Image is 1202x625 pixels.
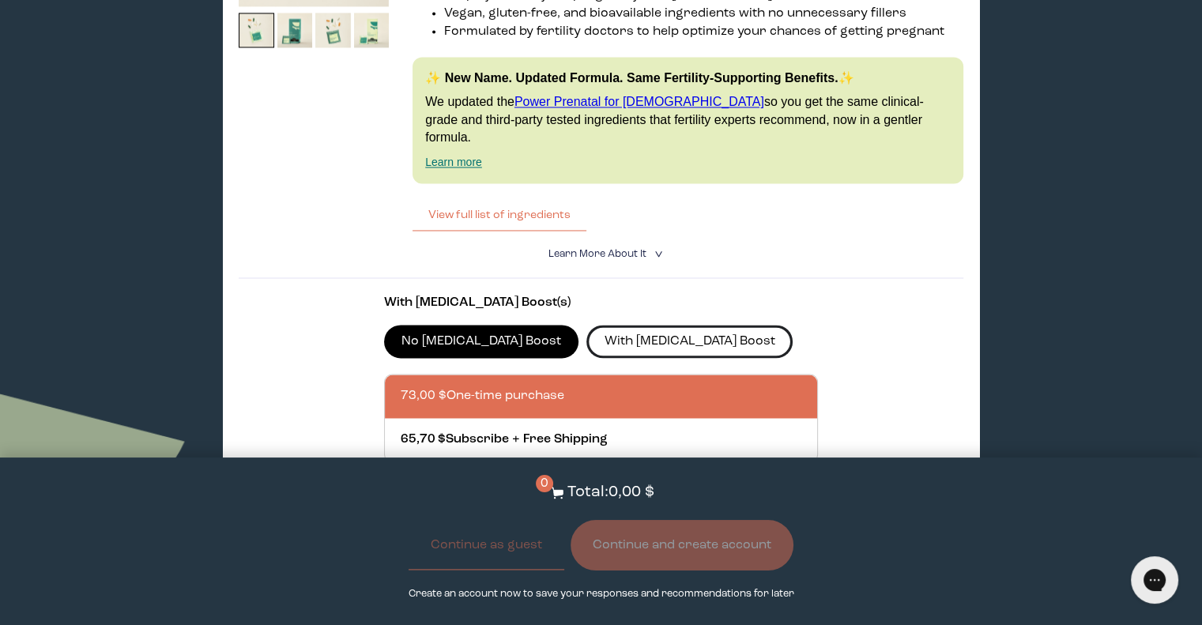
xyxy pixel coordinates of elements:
[413,199,586,231] button: View full list of ingredients
[514,95,764,108] a: Power Prenatal for [DEMOGRAPHIC_DATA]
[384,325,579,358] label: No [MEDICAL_DATA] Boost
[536,475,553,492] span: 0
[567,481,654,504] p: Total: 0,00 $
[408,586,793,601] p: Create an account now to save your responses and recommendations for later
[586,325,793,358] label: With [MEDICAL_DATA] Boost
[444,5,963,23] li: Vegan, gluten-free, and bioavailable ingredients with no unnecessary fillers
[384,294,819,312] p: With [MEDICAL_DATA] Boost(s)
[409,520,564,570] button: Continue as guest
[315,13,351,48] img: thumbnail image
[1123,551,1186,609] iframe: Gorgias live chat messenger
[425,93,951,146] p: We updated the so you get the same clinical-grade and third-party tested ingredients that fertili...
[548,249,646,259] span: Learn More About it
[354,13,390,48] img: thumbnail image
[650,250,665,258] i: <
[425,71,853,85] strong: ✨ New Name. Updated Formula. Same Fertility-Supporting Benefits.✨
[444,23,963,41] li: Formulated by fertility doctors to help optimize your chances of getting pregnant
[548,247,654,262] summary: Learn More About it <
[277,13,313,48] img: thumbnail image
[571,520,793,570] button: Continue and create account
[239,13,274,48] img: thumbnail image
[425,156,482,168] a: Learn more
